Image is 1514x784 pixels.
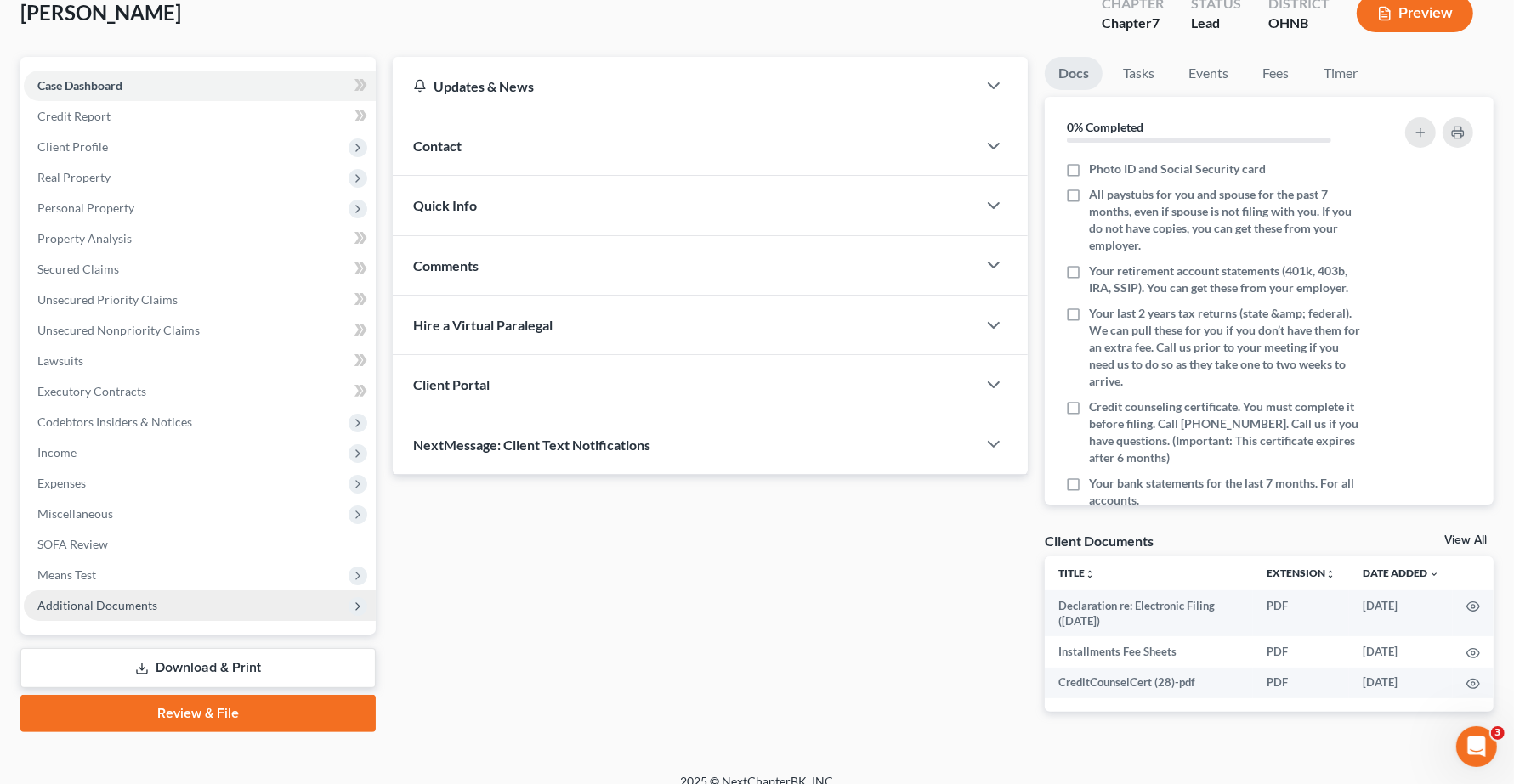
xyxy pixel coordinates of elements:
div: Lead [1191,14,1241,33]
span: Your retirement account statements (401k, 403b, IRA, SSIP). You can get these from your employer. [1089,262,1367,296]
span: Executory Contracts [37,384,146,398]
a: Credit Report [24,101,376,132]
a: Property Analysis [24,223,376,254]
i: unfold_more [1085,569,1095,579]
a: Date Added expand_more [1363,567,1439,579]
div: Chapter [1102,14,1164,33]
a: Titleunfold_more [1058,567,1095,579]
span: NextMessage: Client Text Notifications [413,437,650,453]
span: Unsecured Nonpriority Claims [37,323,200,337]
span: Quick Info [413,197,477,213]
a: Docs [1045,57,1103,90]
td: [DATE] [1349,636,1453,667]
span: Secured Claims [37,262,119,276]
span: Real Property [37,170,111,184]
span: 7 [1152,14,1160,31]
span: Your bank statements for the last 7 months. For all accounts. [1089,475,1367,509]
span: Client Portal [413,376,490,392]
iframe: Intercom live chat [1456,726,1497,767]
span: Lawsuits [37,353,83,368]
span: Contact [413,138,462,154]
span: Property Analysis [37,231,132,245]
td: [DATE] [1349,590,1453,637]
div: Client Documents [1045,532,1154,550]
span: SOFA Review [37,537,108,551]
span: Comments [413,257,479,274]
td: Installments Fee Sheets [1045,636,1253,667]
a: Lawsuits [24,346,376,376]
td: PDF [1253,668,1349,698]
span: Credit counseling certificate. You must complete it before filing. Call [PHONE_NUMBER]. Call us i... [1089,398,1367,466]
a: Unsecured Priority Claims [24,285,376,315]
span: Case Dashboard [37,78,122,93]
i: unfold_more [1325,569,1335,579]
span: Photo ID and Social Security card [1089,161,1266,178]
span: 3 [1491,726,1505,740]
strong: 0% Completed [1067,120,1143,134]
a: Unsecured Nonpriority Claims [24,315,376,346]
span: Personal Property [37,200,134,215]
div: OHNB [1268,14,1330,33]
td: CreditCounselCert (28)-pdf [1045,668,1253,698]
a: Review & File [20,695,376,732]
span: Income [37,445,77,460]
span: Client Profile [37,139,108,154]
a: Timer [1310,57,1371,90]
a: View All [1444,534,1487,546]
a: Tasks [1109,57,1168,90]
td: PDF [1253,636,1349,667]
a: SOFA Review [24,529,376,560]
span: All paystubs for you and spouse for the past 7 months, even if spouse is not filing with you. If ... [1089,186,1367,254]
a: Executory Contracts [24,376,376,407]
td: PDF [1253,590,1349,637]
span: Means Test [37,567,96,582]
a: Secured Claims [24,254,376,285]
span: Expenses [37,476,86,490]
span: Your last 2 years tax returns (state &amp; federal). We can pull these for you if you don’t have ... [1089,305,1367,390]
a: Extensionunfold_more [1267,567,1335,579]
span: Credit Report [37,109,111,123]
td: [DATE] [1349,668,1453,698]
a: Events [1175,57,1242,90]
td: Declaration re: Electronic Filing ([DATE]) [1045,590,1253,637]
span: Unsecured Priority Claims [37,292,178,307]
span: Hire a Virtual Paralegal [413,317,553,333]
a: Fees [1249,57,1303,90]
span: Codebtors Insiders & Notices [37,415,192,429]
a: Case Dashboard [24,71,376,101]
a: Download & Print [20,648,376,688]
div: Updates & News [413,77,956,95]
i: expand_more [1429,569,1439,579]
span: Additional Documents [37,598,157,612]
span: Miscellaneous [37,506,113,521]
